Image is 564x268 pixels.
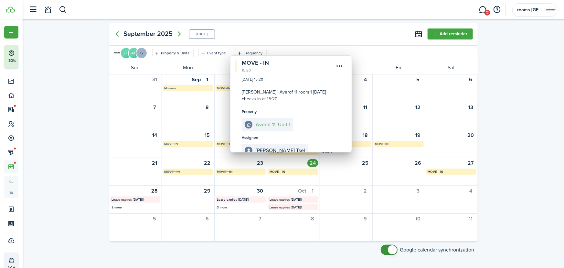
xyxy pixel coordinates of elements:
div: Saturday, September 20, 2025 [465,131,476,139]
filter-tag-label: Frequency [244,50,263,56]
div: Saturday, September 27, 2025 [465,159,476,167]
mbsc-calendar-label: Lease expires [DATE]! [110,196,160,203]
mbsc-calendar-label: MOVE - IN [216,169,266,175]
mbsc-calendar-label: MOVE-IN [374,141,424,147]
filter-tag: Open filter [152,49,194,57]
div: Monday, September 15, 2025 [202,131,213,139]
div: Sat [425,61,478,74]
a: ts [4,187,18,198]
span: rooms Athens | Alionas Ltd [517,8,543,12]
div: 2 more [112,205,159,210]
mbsc-calendar-label: MOVE - IN [268,169,318,175]
div: Tuesday, September 23, 2025 [255,159,266,167]
div: Sunday, September 7, 2025 [149,104,160,111]
calendar-event-action-box-label: Property [242,109,340,115]
span: September [124,28,156,39]
mbsc-calendar-today: Today [189,29,215,39]
span: 2025 [157,28,173,39]
div: Sunday, August 31, 2025 [149,76,160,84]
filter-tag: Open filter [235,49,267,57]
mbsc-calendar-label: MOVE - IN [163,169,213,175]
div: Mon [162,61,214,74]
div: Tuesday, October 7, 2025 [255,215,266,223]
img: tab_domain_overview_orange.svg [17,38,23,43]
div: Thursday, September 25, 2025 [360,159,371,167]
div: Friday, September 26, 2025 [413,159,424,167]
div: Keywords by Traffic [71,38,109,42]
mbsc-calendar-label: Lease expires [DATE]! [216,196,266,203]
div: Thursday, September 4, 2025 [360,76,371,84]
div: Oct [298,187,306,195]
div: Saturday, October 11, 2025 [465,215,476,223]
avatar-text: AT [129,48,139,58]
calendar-event-action-box-label: Assignee [242,135,340,140]
span: 2 [484,10,490,16]
mbsc-calendar-label: Move-in [163,85,213,91]
div: Friday, October 10, 2025 [413,215,424,223]
div: Saturday, September 6, 2025 [465,76,476,84]
div: Monday, October 6, 2025 [202,215,213,223]
filter-tag: Open filter [198,49,230,57]
button: Open resource center [492,4,503,15]
div: Saturday, October 4, 2025 [465,187,476,195]
a: Averof 11, Unit 1 [242,118,293,131]
div: 3 more [217,205,264,210]
mbsc-button: Previous page [111,28,124,40]
div: Saturday, September 13, 2025 [465,104,476,111]
mbsc-calendar-label: MOVE - IN [216,141,266,147]
mbsc-calendar-label: Lease expires [DATE]! [268,196,318,203]
calendar-event-date: 15:20 [242,67,334,73]
div: Monday, September 1, 2025 [202,76,213,84]
button: Open menu [334,61,345,72]
mbsc-button: Next page [173,28,186,40]
img: rooms Athens | Alionas Ltd [113,48,123,58]
filter-tag-label: Property & Units [161,50,190,56]
div: v 4.0.25 [18,10,32,16]
menu-trigger: +2 [136,47,147,59]
div: Sunday, September 21, 2025 [149,159,160,167]
div: Wednesday, October 1, 2025 [307,187,318,195]
div: MOVE - IN15:20 [242,59,334,73]
div: Friday, September 12, 2025 [413,104,424,111]
filter-tag-label: Event type [208,50,226,56]
div: Tuesday, September 30, 2025 [255,187,266,195]
mbsc-calendar-label: Lease expires [DATE]! [268,204,318,210]
div: Tue [214,61,267,74]
img: logo_orange.svg [10,10,16,16]
a: cl [4,176,18,187]
e-details-info-title: Averof 11, Unit 1 [256,122,290,128]
button: Open menu [4,26,18,39]
img: website_grey.svg [10,17,16,22]
div: Sunday, October 5, 2025 [149,215,160,223]
p: 50% [8,58,16,63]
div: Monday, September 29, 2025 [202,187,213,195]
div: Thursday, September 18, 2025 [360,131,371,139]
div: Sun [109,61,162,74]
mbsc-calendar-label: MOVE-IN [216,85,266,91]
div: Today, Wednesday, September 24, 2025 [307,159,318,167]
button: Search [59,4,67,15]
div: Friday, October 3, 2025 [413,187,424,195]
mbsc-button: September2025 [124,28,173,39]
button: Open sidebar [27,4,39,16]
div: Monday, September 22, 2025 [202,159,213,167]
div: Sunday, September 28, 2025 [149,187,160,195]
div: Sunday, September 14, 2025 [149,131,160,139]
button: Add reminder [428,28,473,39]
mbsc-calendar-label: MOVE-IN [163,141,213,147]
mbsc-button: [DATE] [196,30,208,39]
div: Thursday, October 9, 2025 [360,215,371,223]
time: [DATE] 15:20 [242,76,340,82]
div: Friday, September 5, 2025 [413,76,424,84]
div: Friday, September 19, 2025 [413,131,424,139]
img: TenantCloud [6,6,15,13]
img: tab_keywords_by_traffic_grey.svg [64,38,69,43]
div: Monday, September 8, 2025 [202,104,213,111]
button: Open menu [140,47,147,59]
div: Wednesday, October 8, 2025 [307,215,318,223]
div: Thursday, October 2, 2025 [360,187,371,195]
button: 50% [4,45,58,68]
div: Sep [192,76,201,84]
